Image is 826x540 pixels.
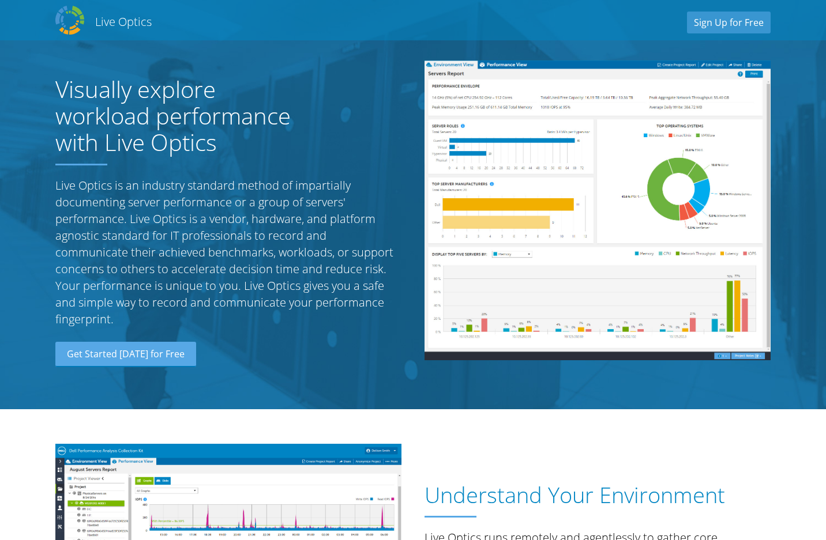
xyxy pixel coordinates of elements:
[55,76,315,156] h1: Visually explore workload performance with Live Optics
[425,482,765,508] h1: Understand Your Environment
[95,14,152,29] h2: Live Optics
[425,61,771,360] img: Server Report
[55,342,196,367] a: Get Started [DATE] for Free
[55,6,84,35] img: Dell Dpack
[687,12,771,33] a: Sign Up for Free
[55,177,401,327] p: Live Optics is an industry standard method of impartially documenting server performance or a gro...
